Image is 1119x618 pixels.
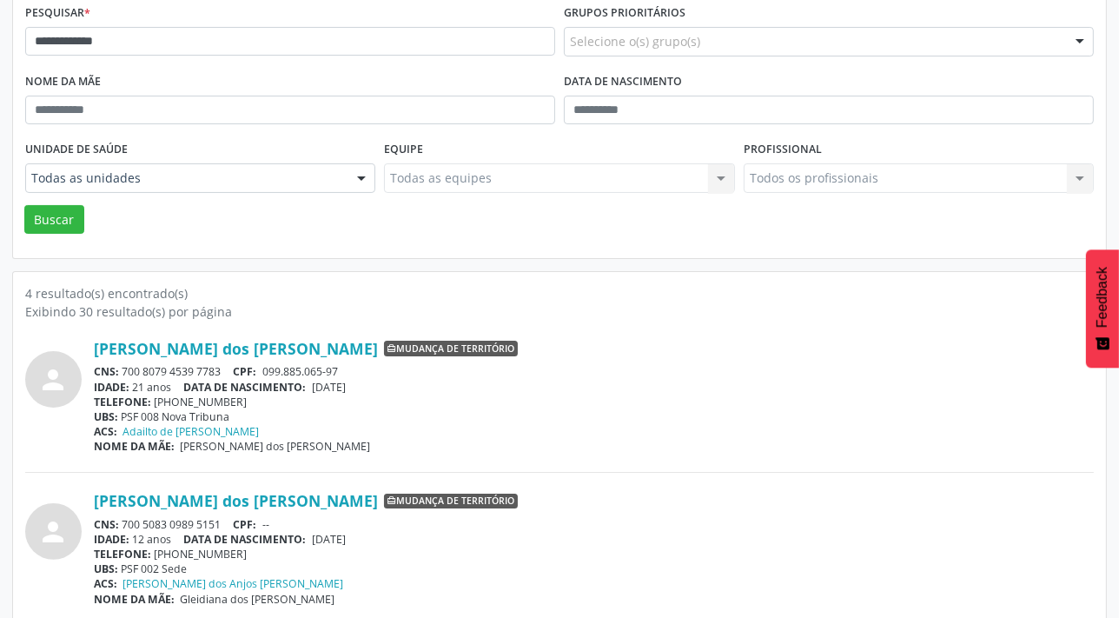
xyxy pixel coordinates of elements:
a: [PERSON_NAME] dos Anjos [PERSON_NAME] [123,576,344,591]
span: CNS: [94,517,119,532]
div: 21 anos [94,380,1094,395]
span: TELEFONE: [94,395,151,409]
span: 099.885.065-97 [262,364,338,379]
div: [PHONE_NUMBER] [94,395,1094,409]
label: Data de nascimento [564,69,682,96]
button: Buscar [24,205,84,235]
span: -- [262,517,269,532]
div: Exibindo 30 resultado(s) por página [25,302,1094,321]
span: [DATE] [312,380,346,395]
span: CPF: [234,517,257,532]
span: DATA DE NASCIMENTO: [184,380,307,395]
span: Gleidiana dos [PERSON_NAME] [181,592,335,607]
span: NOME DA MÃE: [94,439,175,454]
span: UBS: [94,409,118,424]
span: IDADE: [94,532,129,547]
span: Selecione o(s) grupo(s) [570,32,700,50]
div: [PHONE_NUMBER] [94,547,1094,562]
div: 12 anos [94,532,1094,547]
a: Adailto de [PERSON_NAME] [123,424,260,439]
div: 4 resultado(s) encontrado(s) [25,284,1094,302]
i: person [38,364,70,395]
span: Feedback [1095,267,1110,328]
a: [PERSON_NAME] dos [PERSON_NAME] [94,339,378,358]
span: CNS: [94,364,119,379]
label: Profissional [744,136,822,163]
i: person [38,516,70,548]
div: 700 8079 4539 7783 [94,364,1094,379]
span: ACS: [94,576,117,591]
div: 700 5083 0989 5151 [94,517,1094,532]
span: CPF: [234,364,257,379]
span: [PERSON_NAME] dos [PERSON_NAME] [181,439,371,454]
label: Equipe [384,136,423,163]
span: DATA DE NASCIMENTO: [184,532,307,547]
label: Nome da mãe [25,69,101,96]
div: PSF 002 Sede [94,562,1094,576]
button: Feedback - Mostrar pesquisa [1086,249,1119,368]
span: Todas as unidades [31,169,340,187]
span: Mudança de território [384,494,518,509]
label: Unidade de saúde [25,136,128,163]
span: NOME DA MÃE: [94,592,175,607]
span: ACS: [94,424,117,439]
span: Mudança de território [384,341,518,356]
span: [DATE] [312,532,346,547]
span: TELEFONE: [94,547,151,562]
span: IDADE: [94,380,129,395]
span: UBS: [94,562,118,576]
div: PSF 008 Nova Tribuna [94,409,1094,424]
a: [PERSON_NAME] dos [PERSON_NAME] [94,491,378,510]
